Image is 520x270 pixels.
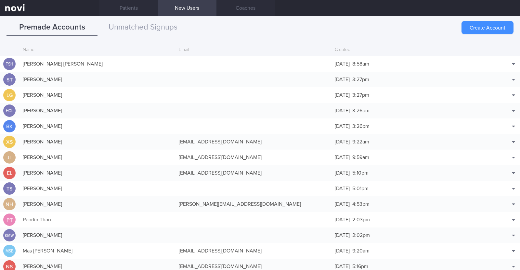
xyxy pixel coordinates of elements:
[3,182,16,195] div: TS
[19,213,175,226] div: Pearlin Than
[175,44,331,56] div: Email
[331,44,487,56] div: Created
[19,198,175,211] div: [PERSON_NAME]
[19,182,175,195] div: [PERSON_NAME]
[175,151,331,164] div: [EMAIL_ADDRESS][DOMAIN_NAME]
[3,89,16,102] div: LG
[4,104,15,117] div: HCL
[335,170,350,176] span: [DATE]
[335,108,350,113] span: [DATE]
[19,104,175,117] div: [PERSON_NAME]
[352,155,369,160] span: 9:59am
[352,217,370,222] span: 2:03pm
[335,233,350,238] span: [DATE]
[352,264,368,269] span: 5:16pm
[3,73,16,86] div: ST
[335,155,350,160] span: [DATE]
[3,214,16,226] div: PT
[335,92,350,98] span: [DATE]
[3,167,16,179] div: EL
[352,61,369,67] span: 8:58am
[4,58,15,70] div: TSH
[19,166,175,179] div: [PERSON_NAME]
[175,244,331,257] div: [EMAIL_ADDRESS][DOMAIN_NAME]
[352,233,370,238] span: 2:02pm
[6,19,97,36] button: Premade Accounts
[3,136,16,148] div: XS
[352,170,369,176] span: 5:10pm
[352,202,370,207] span: 4:53pm
[3,120,16,133] div: BK
[19,57,175,70] div: [PERSON_NAME] [PERSON_NAME]
[461,21,513,34] button: Create Account
[175,198,331,211] div: [PERSON_NAME][EMAIL_ADDRESS][DOMAIN_NAME]
[352,108,370,113] span: 3:26pm
[4,229,15,242] div: KMW
[19,135,175,148] div: [PERSON_NAME]
[335,264,350,269] span: [DATE]
[335,202,350,207] span: [DATE]
[19,89,175,102] div: [PERSON_NAME]
[335,61,350,67] span: [DATE]
[335,248,350,253] span: [DATE]
[19,44,175,56] div: Name
[175,135,331,148] div: [EMAIL_ADDRESS][DOMAIN_NAME]
[19,244,175,257] div: Mas [PERSON_NAME]
[352,186,369,191] span: 5:01pm
[335,186,350,191] span: [DATE]
[3,151,16,164] div: JL
[335,77,350,82] span: [DATE]
[335,217,350,222] span: [DATE]
[19,229,175,242] div: [PERSON_NAME]
[175,166,331,179] div: [EMAIL_ADDRESS][DOMAIN_NAME]
[352,124,370,129] span: 3:26pm
[352,139,369,144] span: 9:22am
[352,92,369,98] span: 3:27pm
[97,19,188,36] button: Unmatched Signups
[19,73,175,86] div: [PERSON_NAME]
[335,124,350,129] span: [DATE]
[335,139,350,144] span: [DATE]
[4,245,15,257] div: MSB
[3,198,16,211] div: NH
[19,120,175,133] div: [PERSON_NAME]
[19,151,175,164] div: [PERSON_NAME]
[352,248,370,253] span: 9:20am
[352,77,369,82] span: 3:27pm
